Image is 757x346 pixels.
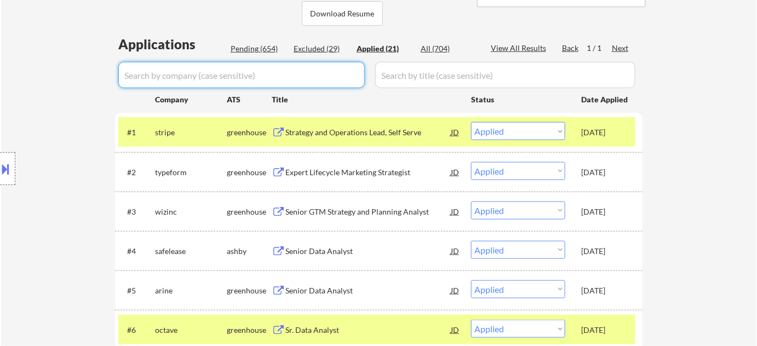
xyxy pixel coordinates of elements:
[491,43,549,54] div: View All Results
[227,167,272,178] div: greenhouse
[294,43,348,54] div: Excluded (29)
[612,43,629,54] div: Next
[227,206,272,217] div: greenhouse
[375,62,635,88] input: Search by title (case sensitive)
[227,325,272,336] div: greenhouse
[118,38,227,51] div: Applications
[581,206,629,217] div: [DATE]
[581,167,629,178] div: [DATE]
[581,246,629,257] div: [DATE]
[285,167,451,178] div: Expert Lifecycle Marketing Strategist
[450,201,461,221] div: JD
[118,62,365,88] input: Search by company (case sensitive)
[272,94,461,105] div: Title
[421,43,475,54] div: All (704)
[285,246,451,257] div: Senior Data Analyst
[581,94,629,105] div: Date Applied
[227,94,272,105] div: ATS
[471,89,565,109] div: Status
[581,285,629,296] div: [DATE]
[227,246,272,257] div: ashby
[285,285,451,296] div: Senior Data Analyst
[587,43,612,54] div: 1 / 1
[450,241,461,261] div: JD
[450,280,461,300] div: JD
[285,206,451,217] div: Senior GTM Strategy and Planning Analyst
[581,325,629,336] div: [DATE]
[581,127,629,138] div: [DATE]
[562,43,580,54] div: Back
[302,1,383,26] button: Download Resume
[127,325,146,336] div: #6
[285,325,451,336] div: Sr. Data Analyst
[285,127,451,138] div: Strategy and Operations Lead, Self Serve
[227,127,272,138] div: greenhouse
[357,43,411,54] div: Applied (21)
[127,285,146,296] div: #5
[450,122,461,142] div: JD
[450,162,461,182] div: JD
[231,43,285,54] div: Pending (654)
[155,325,227,336] div: octave
[450,320,461,339] div: JD
[227,285,272,296] div: greenhouse
[155,285,227,296] div: arine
